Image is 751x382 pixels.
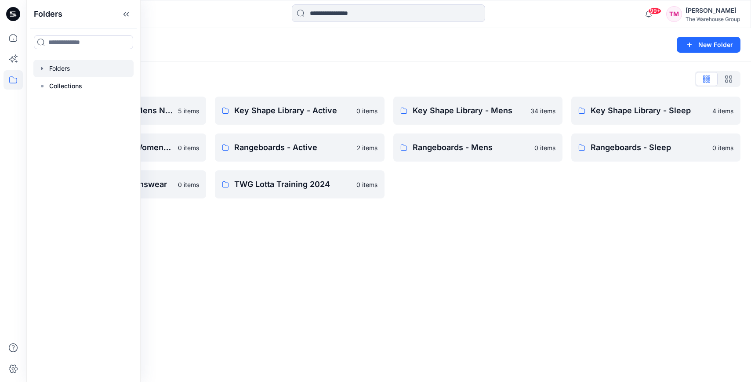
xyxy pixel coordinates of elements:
[591,141,707,154] p: Rangeboards - Sleep
[677,37,740,53] button: New Folder
[49,81,82,91] p: Collections
[393,97,562,125] a: Key Shape Library - Mens34 items
[356,106,377,115] p: 0 items
[178,143,199,152] p: 0 items
[356,180,377,189] p: 0 items
[234,178,351,191] p: TWG Lotta Training 2024
[712,143,733,152] p: 0 items
[215,170,384,198] a: TWG Lotta Training 20240 items
[686,16,740,22] div: The Warehouse Group
[648,7,661,14] span: 99+
[666,6,682,22] div: TM
[591,105,707,117] p: Key Shape Library - Sleep
[215,133,384,162] a: Rangeboards - Active2 items
[215,97,384,125] a: Key Shape Library - Active0 items
[413,105,525,117] p: Key Shape Library - Mens
[571,133,740,162] a: Rangeboards - Sleep0 items
[234,105,351,117] p: Key Shape Library - Active
[357,143,377,152] p: 2 items
[413,141,529,154] p: Rangeboards - Mens
[534,143,555,152] p: 0 items
[686,5,740,16] div: [PERSON_NAME]
[393,133,562,162] a: Rangeboards - Mens0 items
[178,106,199,115] p: 5 items
[234,141,351,154] p: Rangeboards - Active
[178,180,199,189] p: 0 items
[530,106,555,115] p: 34 items
[712,106,733,115] p: 4 items
[571,97,740,125] a: Key Shape Library - Sleep4 items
